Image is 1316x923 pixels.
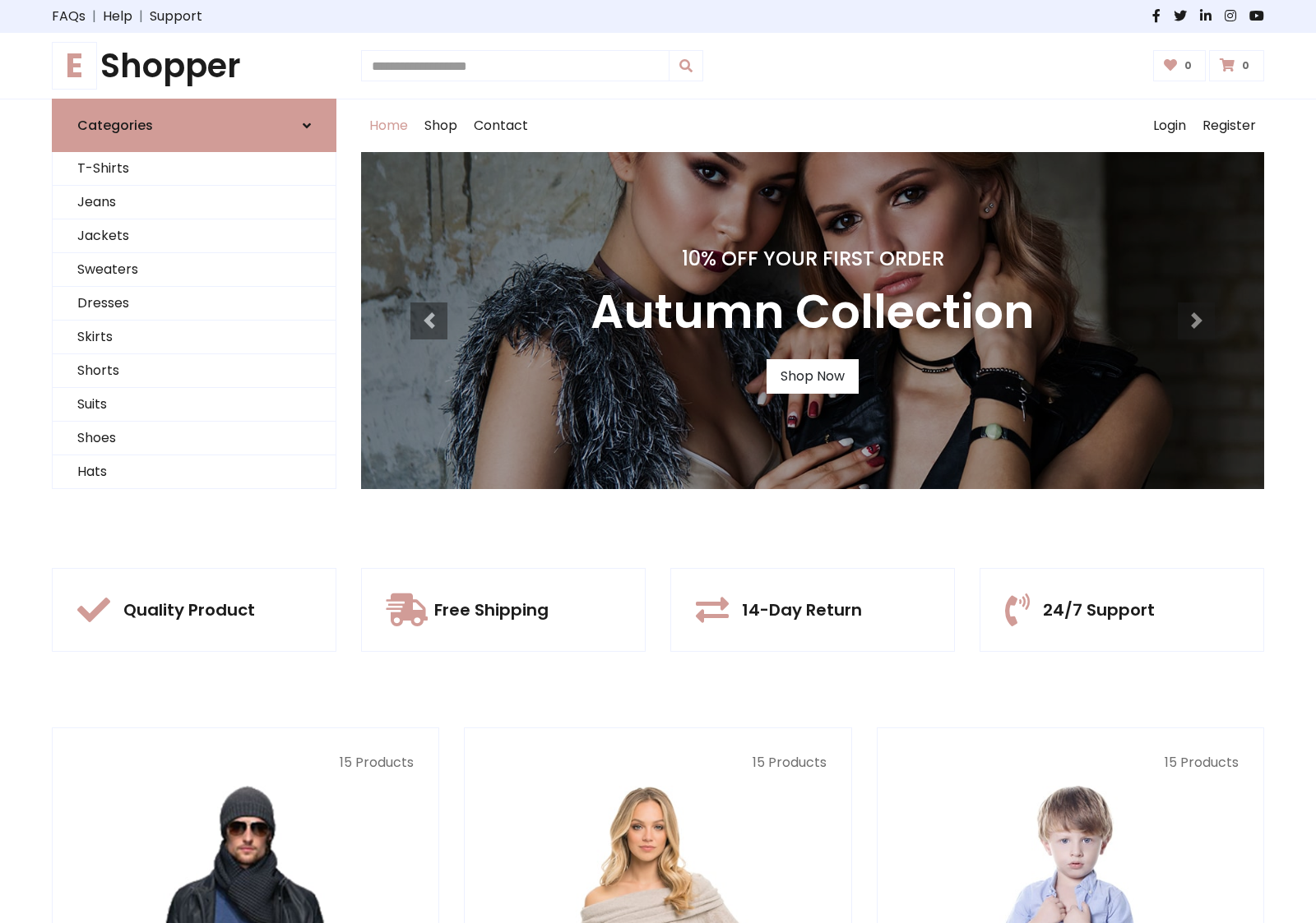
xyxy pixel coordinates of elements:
span: | [86,7,103,26]
a: Shop Now [767,359,859,394]
h4: 10% Off Your First Order [591,247,1035,271]
a: Contact [466,99,536,152]
a: Jeans [53,186,336,219]
a: 0 [1153,50,1207,81]
h5: 24/7 Support [1043,600,1155,620]
a: Jackets [53,219,336,253]
a: Home [361,99,416,152]
a: Register [1194,99,1264,152]
a: Skirts [53,321,336,354]
a: Categories [52,99,336,152]
a: T-Shirts [53,152,336,186]
a: Support [150,7,202,26]
span: | [132,7,150,26]
a: Sweaters [53,253,336,287]
span: E [52,42,97,90]
a: Shop [416,99,466,152]
a: Shoes [53,422,336,455]
span: 0 [1180,58,1196,73]
span: 0 [1238,58,1253,73]
h5: 14-Day Return [742,600,862,620]
h1: Shopper [52,46,336,85]
p: 15 Products [902,753,1239,773]
a: Shorts [53,354,336,388]
p: 15 Products [77,753,414,773]
a: Help [103,7,132,26]
h5: Free Shipping [434,600,549,620]
a: Dresses [53,287,336,321]
h5: Quality Product [123,600,255,620]
a: Hats [53,455,336,489]
a: 0 [1209,50,1264,81]
h6: Categories [77,118,153,133]
a: Suits [53,388,336,422]
h3: Autumn Collection [591,284,1035,339]
p: 15 Products [489,753,826,773]
a: Login [1145,99,1194,152]
a: EShopper [52,46,336,85]
a: FAQs [52,7,86,26]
